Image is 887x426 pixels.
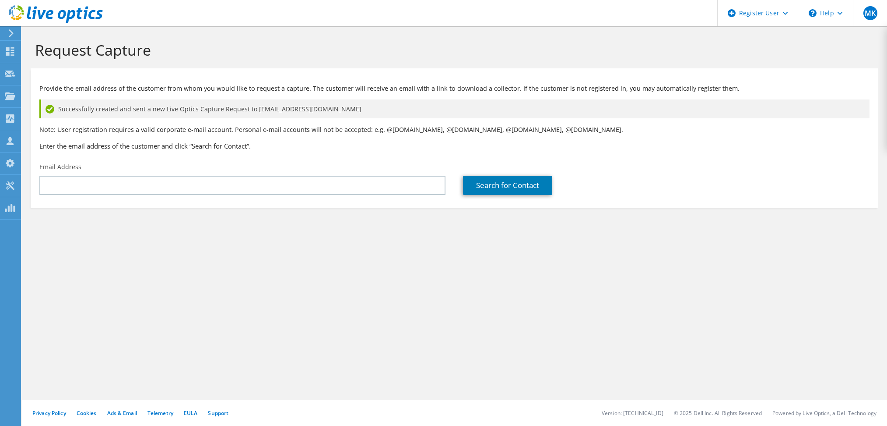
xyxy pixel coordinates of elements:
[39,84,869,93] p: Provide the email address of the customer from whom you would like to request a capture. The cust...
[208,409,228,417] a: Support
[674,409,762,417] li: © 2025 Dell Inc. All Rights Reserved
[772,409,876,417] li: Powered by Live Optics, a Dell Technology
[602,409,663,417] li: Version: [TECHNICAL_ID]
[463,176,552,195] a: Search for Contact
[77,409,97,417] a: Cookies
[58,104,361,114] span: Successfully created and sent a new Live Optics Capture Request to [EMAIL_ADDRESS][DOMAIN_NAME]
[184,409,197,417] a: EULA
[39,141,869,151] h3: Enter the email address of the customer and click “Search for Contact”.
[147,409,173,417] a: Telemetry
[39,125,869,135] p: Note: User registration requires a valid corporate e-mail account. Personal e-mail accounts will ...
[107,409,137,417] a: Ads & Email
[39,163,81,171] label: Email Address
[35,41,869,59] h1: Request Capture
[863,6,877,20] span: MK
[32,409,66,417] a: Privacy Policy
[809,9,817,17] svg: \n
